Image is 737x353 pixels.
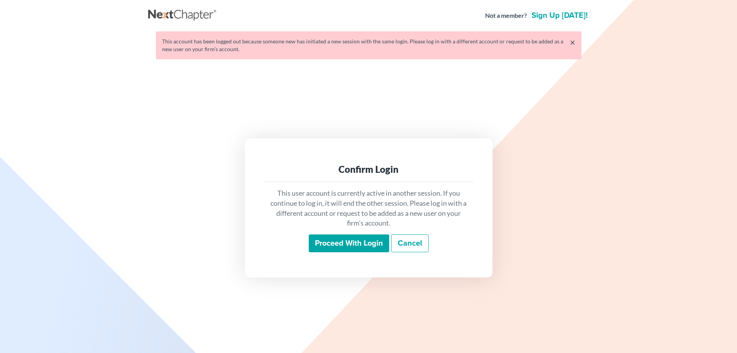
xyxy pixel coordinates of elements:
[309,234,389,252] input: Proceed with login
[270,188,468,228] p: This user account is currently active in another session. If you continue to log in, it will end ...
[530,12,589,19] a: Sign up [DATE]!
[570,38,575,47] a: ×
[270,163,468,176] div: Confirm Login
[162,38,575,53] div: This account has been logged out because someone new has initiated a new session with the same lo...
[485,11,527,20] strong: Not a member?
[391,234,429,252] a: Cancel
